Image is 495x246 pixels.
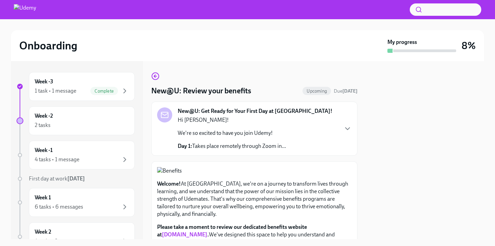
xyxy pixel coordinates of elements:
[302,89,331,94] span: Upcoming
[35,228,51,236] h6: Week 2
[35,112,53,120] h6: Week -2
[16,188,135,217] a: Week 16 tasks • 6 messages
[334,88,357,94] span: Due
[19,39,77,52] h2: Onboarding
[178,107,332,115] strong: New@U: Get Ready for Your First Day at [GEOGRAPHIC_DATA]!
[157,167,352,175] button: Zoom image
[35,194,51,201] h6: Week 1
[16,175,135,183] a: First day at work[DATE]
[178,129,286,137] p: We're so excited to have you join Udemy!
[387,38,417,46] strong: My progress
[35,147,53,154] h6: Week -1
[16,72,135,101] a: Week -31 task • 1 messageComplete
[178,143,192,149] strong: Day 1:
[35,121,51,129] div: 2 tasks
[162,231,207,238] a: [DOMAIN_NAME]
[35,203,83,211] div: 6 tasks • 6 messages
[67,175,85,182] strong: [DATE]
[16,106,135,135] a: Week -22 tasks
[178,116,286,124] p: Hi [PERSON_NAME]!
[35,78,53,85] h6: Week -3
[178,142,286,150] p: Takes place remotely through Zoom in...
[35,237,82,245] div: 4 tasks • 2 messages
[157,180,181,187] strong: Welcome!
[157,223,352,246] p: We've designed this space to help you understand and confidently navigate your complete benefits ...
[14,4,36,15] img: Udemy
[29,175,85,182] span: First day at work
[157,180,352,218] p: At [GEOGRAPHIC_DATA], we're on a journey to transform lives through learning, and we understand t...
[35,156,79,163] div: 4 tasks • 1 message
[157,224,307,238] strong: Please take a moment to review our dedicated benefits website at .
[151,86,251,96] h4: New@U: Review your benefits
[90,89,118,94] span: Complete
[462,39,476,52] h3: 8%
[35,87,76,95] div: 1 task • 1 message
[334,88,357,94] span: October 27th, 2025 10:00
[342,88,357,94] strong: [DATE]
[16,141,135,169] a: Week -14 tasks • 1 message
